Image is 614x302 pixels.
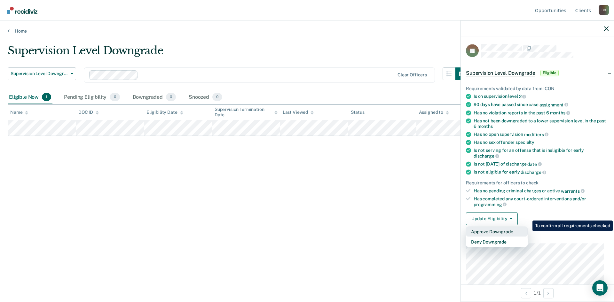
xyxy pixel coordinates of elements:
[398,72,427,78] div: Clear officers
[474,118,609,129] div: Has not been downgraded to a lower supervision level in the past 6
[519,94,526,99] span: 2
[466,236,528,247] button: Deny Downgrade
[11,71,68,76] span: Supervision Level Downgrade
[283,110,314,115] div: Last Viewed
[466,212,518,225] button: Update Eligibility
[8,44,468,62] div: Supervision Level Downgrade
[7,7,37,14] img: Recidiviz
[474,196,609,207] div: Has completed any court-ordered interventions and/or
[187,90,224,105] div: Snoozed
[561,188,585,193] span: warrants
[474,94,609,99] div: Is on supervision level
[539,102,568,107] span: assignment
[166,93,176,101] span: 0
[351,110,365,115] div: Status
[521,288,531,298] button: Previous Opportunity
[466,70,535,76] span: Supervision Level Downgrade
[543,288,554,298] button: Next Opportunity
[466,235,609,241] dt: Supervision
[521,170,546,175] span: discharge
[474,140,609,145] div: Has no sex offender
[527,161,541,166] span: date
[466,226,528,247] div: Dropdown Menu
[10,110,28,115] div: Name
[8,28,606,34] a: Home
[524,132,549,137] span: modifiers
[461,63,614,83] div: Supervision Level DowngradeEligible
[474,131,609,137] div: Has no open supervision
[78,110,99,115] div: DOC ID
[592,280,608,296] div: Open Intercom Messenger
[474,102,609,107] div: 90 days have passed since case
[516,140,534,145] span: specialty
[540,70,559,76] span: Eligible
[215,107,278,118] div: Supervision Termination Date
[474,148,609,159] div: Is not serving for an offense that is ineligible for early
[42,93,51,101] span: 1
[550,110,570,115] span: months
[419,110,449,115] div: Assigned to
[466,226,528,236] button: Approve Downgrade
[599,5,609,15] div: B O
[466,86,609,91] div: Requirements validated by data from ICON
[474,169,609,175] div: Is not eligible for early
[146,110,183,115] div: Eligibility Date
[474,153,499,158] span: discharge
[474,161,609,167] div: Is not [DATE] of discharge
[461,284,614,301] div: 1 / 1
[8,90,52,105] div: Eligible Now
[131,90,177,105] div: Downgraded
[599,5,609,15] button: Profile dropdown button
[474,110,609,116] div: Has no violation reports in the past 6
[212,93,222,101] span: 0
[63,90,121,105] div: Pending Eligibility
[110,93,120,101] span: 0
[466,180,609,185] div: Requirements for officers to check
[477,123,493,128] span: months
[474,188,609,194] div: Has no pending criminal charges or active
[474,202,507,207] span: programming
